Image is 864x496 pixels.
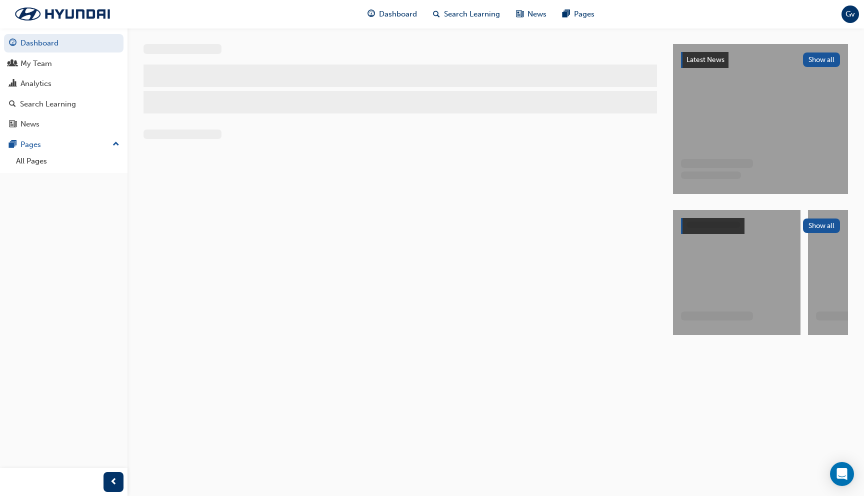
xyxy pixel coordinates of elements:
span: prev-icon [110,476,117,488]
button: DashboardMy TeamAnalyticsSearch LearningNews [4,32,123,135]
span: search-icon [433,8,440,20]
div: Pages [20,139,41,150]
span: up-icon [112,138,119,151]
a: Latest NewsShow all [681,52,840,68]
a: Dashboard [4,34,123,52]
span: pages-icon [9,140,16,149]
img: Trak [5,3,120,24]
span: news-icon [516,8,523,20]
button: Pages [4,135,123,154]
a: Search Learning [4,95,123,113]
a: News [4,115,123,133]
div: Search Learning [20,98,76,110]
div: Analytics [20,78,51,89]
span: Dashboard [379,8,417,20]
span: chart-icon [9,79,16,88]
span: Latest News [686,55,724,64]
span: News [527,8,546,20]
a: search-iconSearch Learning [425,4,508,24]
div: Open Intercom Messenger [830,462,854,486]
a: news-iconNews [508,4,554,24]
span: guage-icon [9,39,16,48]
a: Show all [681,218,840,234]
span: news-icon [9,120,16,129]
span: Search Learning [444,8,500,20]
span: people-icon [9,59,16,68]
span: pages-icon [562,8,570,20]
span: search-icon [9,100,16,109]
span: guage-icon [367,8,375,20]
span: Pages [574,8,594,20]
button: Show all [803,52,840,67]
a: pages-iconPages [554,4,602,24]
a: guage-iconDashboard [359,4,425,24]
a: My Team [4,54,123,73]
span: Gv [845,8,855,20]
a: All Pages [12,153,123,169]
button: Gv [841,5,859,23]
div: My Team [20,58,52,69]
button: Show all [803,218,840,233]
a: Analytics [4,74,123,93]
div: News [20,118,39,130]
